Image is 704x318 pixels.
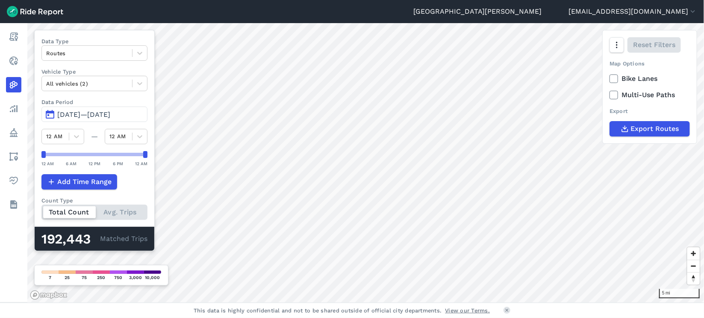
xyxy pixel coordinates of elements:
[413,6,542,17] a: [GEOGRAPHIC_DATA][PERSON_NAME]
[610,90,690,100] label: Multi-Use Paths
[41,174,117,190] button: Add Time Range
[6,29,21,45] a: Report
[57,177,112,187] span: Add Time Range
[659,289,700,298] div: 5 mi
[41,160,54,167] div: 12 AM
[89,160,101,167] div: 12 PM
[6,197,21,212] a: Datasets
[41,98,147,106] label: Data Period
[27,23,704,303] canvas: Map
[66,160,77,167] div: 6 AM
[113,160,123,167] div: 6 PM
[687,247,700,260] button: Zoom in
[627,37,681,53] button: Reset Filters
[41,68,147,76] label: Vehicle Type
[610,59,690,68] div: Map Options
[35,227,154,251] div: Matched Trips
[6,173,21,188] a: Health
[445,306,490,315] a: View our Terms.
[6,125,21,140] a: Policy
[631,124,679,134] span: Export Routes
[135,160,147,167] div: 12 AM
[41,196,147,205] div: Count Type
[6,101,21,116] a: Analyze
[84,131,105,142] div: —
[30,290,68,300] a: Mapbox logo
[6,149,21,164] a: Areas
[41,234,100,245] div: 192,443
[687,260,700,272] button: Zoom out
[569,6,697,17] button: [EMAIL_ADDRESS][DOMAIN_NAME]
[6,77,21,92] a: Heatmaps
[41,107,147,122] button: [DATE]—[DATE]
[57,110,110,119] span: [DATE]—[DATE]
[7,6,63,17] img: Ride Report
[687,272,700,285] button: Reset bearing to north
[610,121,690,137] button: Export Routes
[610,74,690,84] label: Bike Lanes
[633,40,675,50] span: Reset Filters
[610,107,690,115] div: Export
[6,53,21,68] a: Realtime
[41,37,147,45] label: Data Type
